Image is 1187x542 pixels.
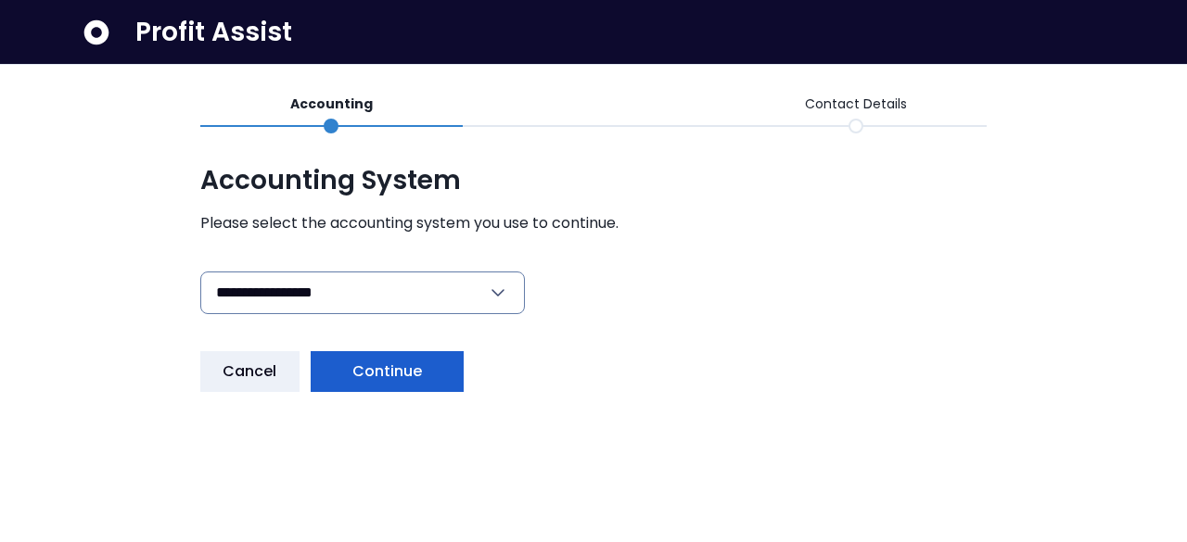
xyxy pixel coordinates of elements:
span: Please select the accounting system you use to continue. [200,212,987,234]
span: Profit Assist [135,16,292,49]
p: Contact Details [805,95,907,114]
span: Accounting System [200,164,987,197]
p: Accounting [290,95,373,114]
button: Cancel [200,351,300,392]
span: Cancel [223,360,277,383]
button: Continue [311,351,465,392]
span: Continue [352,360,423,383]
